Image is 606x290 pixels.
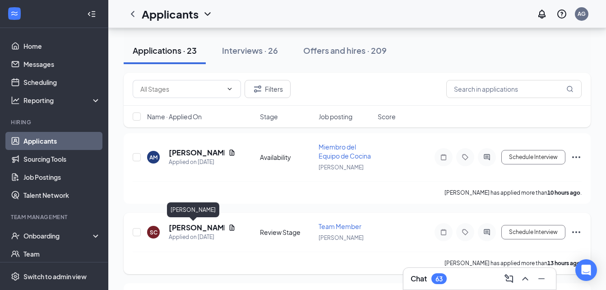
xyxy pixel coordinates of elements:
[167,202,219,217] div: [PERSON_NAME]
[149,154,157,161] div: AM
[87,9,96,19] svg: Collapse
[23,132,101,150] a: Applicants
[23,73,101,91] a: Scheduling
[504,273,514,284] svg: ComposeMessage
[303,45,387,56] div: Offers and hires · 209
[481,229,492,236] svg: ActiveChat
[169,148,225,158] h5: [PERSON_NAME]
[319,112,352,121] span: Job posting
[444,189,582,196] p: [PERSON_NAME] has applied more than .
[578,10,586,18] div: AG
[501,150,565,164] button: Schedule Interview
[23,55,101,73] a: Messages
[319,222,361,230] span: Team Member
[556,9,567,19] svg: QuestionInfo
[23,150,101,168] a: Sourcing Tools
[319,164,364,171] span: [PERSON_NAME]
[23,186,101,204] a: Talent Network
[23,231,93,240] div: Onboarding
[147,112,202,121] span: Name · Applied On
[502,271,516,286] button: ComposeMessage
[481,154,492,161] svg: ActiveChat
[537,9,547,19] svg: Notifications
[202,9,213,19] svg: ChevronDown
[11,231,20,240] svg: UserCheck
[23,37,101,55] a: Home
[534,271,549,286] button: Minimize
[11,272,20,281] svg: Settings
[11,96,20,105] svg: Analysis
[150,229,157,236] div: SC
[169,233,236,242] div: Applied on [DATE]
[518,271,532,286] button: ChevronUp
[460,154,471,161] svg: Tag
[566,85,574,93] svg: MagnifyingGlass
[10,9,19,18] svg: WorkstreamLogo
[228,149,236,156] svg: Document
[222,45,278,56] div: Interviews · 26
[23,245,101,263] a: Team
[444,259,582,267] p: [PERSON_NAME] has applied more than .
[571,227,582,238] svg: Ellipses
[133,45,197,56] div: Applications · 23
[260,153,314,162] div: Availability
[438,154,449,161] svg: Note
[245,80,291,98] button: Filter Filters
[11,213,99,221] div: Team Management
[411,274,427,284] h3: Chat
[23,96,101,105] div: Reporting
[23,272,87,281] div: Switch to admin view
[11,118,99,126] div: Hiring
[378,112,396,121] span: Score
[228,224,236,231] svg: Document
[435,275,443,283] div: 63
[140,84,222,94] input: All Stages
[547,260,580,267] b: 13 hours ago
[547,189,580,196] b: 10 hours ago
[169,158,236,167] div: Applied on [DATE]
[536,273,547,284] svg: Minimize
[142,6,199,22] h1: Applicants
[169,223,225,233] h5: [PERSON_NAME]
[438,229,449,236] svg: Note
[252,84,263,94] svg: Filter
[226,85,233,93] svg: ChevronDown
[460,229,471,236] svg: Tag
[571,152,582,163] svg: Ellipses
[501,225,565,239] button: Schedule Interview
[520,273,531,284] svg: ChevronUp
[127,9,138,19] svg: ChevronLeft
[446,80,582,98] input: Search in applications
[319,234,364,241] span: [PERSON_NAME]
[23,168,101,186] a: Job Postings
[319,143,371,160] span: Miembro del Equipo de Cocina
[260,112,278,121] span: Stage
[260,228,314,237] div: Review Stage
[575,259,597,281] div: Open Intercom Messenger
